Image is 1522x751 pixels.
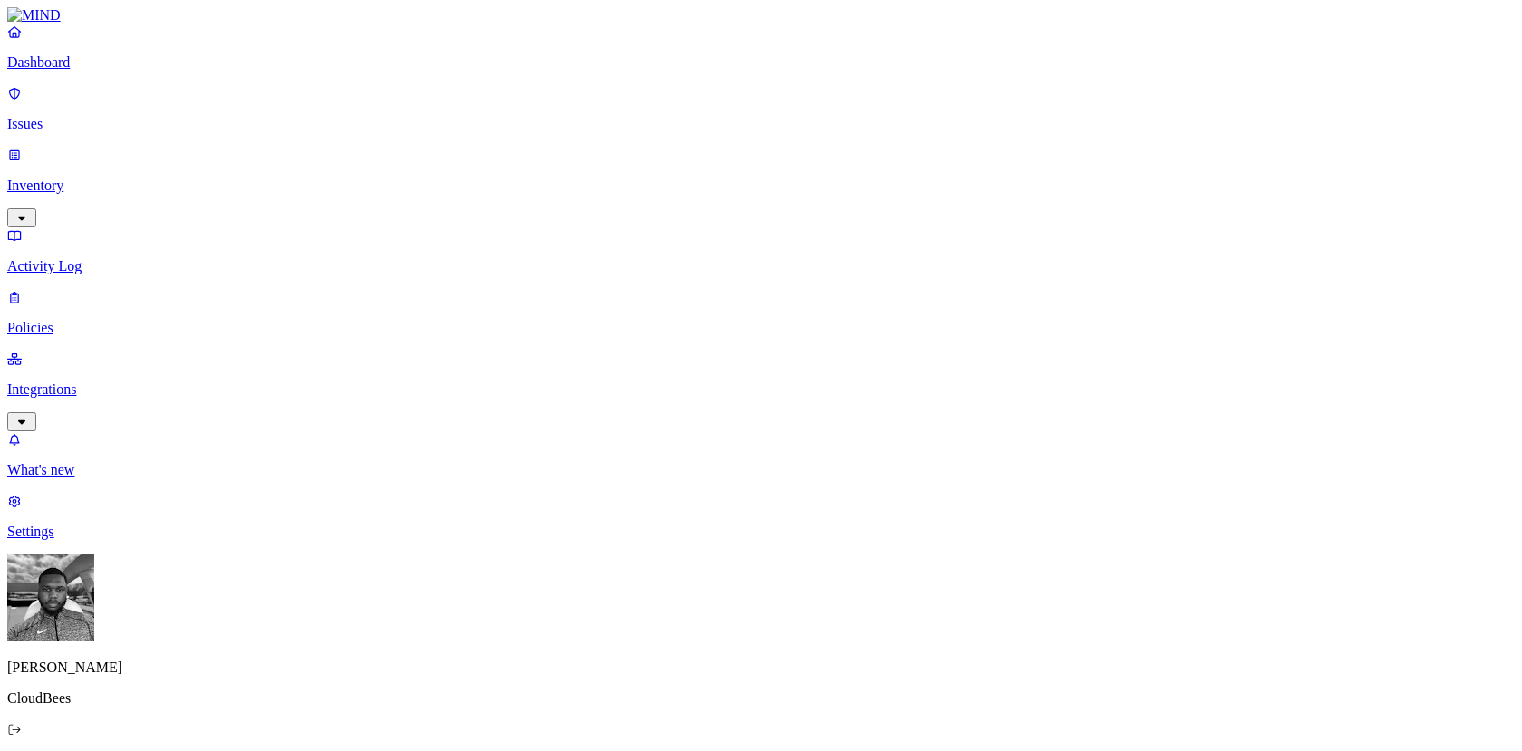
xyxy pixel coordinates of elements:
[7,7,61,24] img: MIND
[7,524,1515,540] p: Settings
[7,147,1515,225] a: Inventory
[7,351,1515,428] a: Integrations
[7,85,1515,132] a: Issues
[7,227,1515,274] a: Activity Log
[7,431,1515,478] a: What's new
[7,381,1515,398] p: Integrations
[7,258,1515,274] p: Activity Log
[7,462,1515,478] p: What's new
[7,690,1515,707] p: CloudBees
[7,178,1515,194] p: Inventory
[7,54,1515,71] p: Dashboard
[7,493,1515,540] a: Settings
[7,554,94,641] img: Cameron White
[7,7,1515,24] a: MIND
[7,660,1515,676] p: [PERSON_NAME]
[7,289,1515,336] a: Policies
[7,320,1515,336] p: Policies
[7,24,1515,71] a: Dashboard
[7,116,1515,132] p: Issues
